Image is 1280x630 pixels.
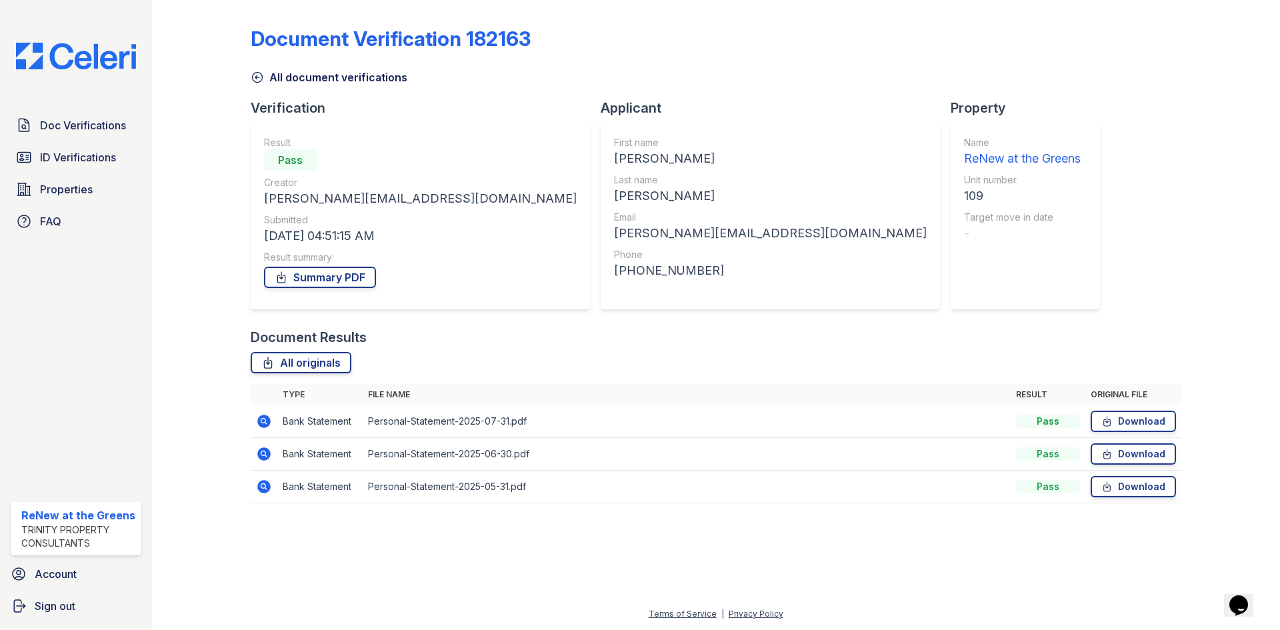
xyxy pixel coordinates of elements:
[21,523,136,550] div: Trinity Property Consultants
[614,173,927,187] div: Last name
[35,566,77,582] span: Account
[614,261,927,280] div: [PHONE_NUMBER]
[614,136,927,149] div: First name
[11,144,141,171] a: ID Verifications
[264,213,577,227] div: Submitted
[363,438,1011,471] td: Personal-Statement-2025-06-30.pdf
[251,99,601,117] div: Verification
[5,561,147,587] a: Account
[363,384,1011,405] th: File name
[363,471,1011,503] td: Personal-Statement-2025-05-31.pdf
[729,609,783,619] a: Privacy Policy
[264,189,577,208] div: [PERSON_NAME][EMAIL_ADDRESS][DOMAIN_NAME]
[5,43,147,69] img: CE_Logo_Blue-a8612792a0a2168367f1c8372b55b34899dd931a85d93a1a3d3e32e68fde9ad4.png
[11,112,141,139] a: Doc Verifications
[1016,447,1080,461] div: Pass
[721,609,724,619] div: |
[40,149,116,165] span: ID Verifications
[264,136,577,149] div: Result
[277,438,363,471] td: Bank Statement
[601,99,951,117] div: Applicant
[1091,411,1176,432] a: Download
[264,149,317,171] div: Pass
[277,471,363,503] td: Bank Statement
[264,251,577,264] div: Result summary
[363,405,1011,438] td: Personal-Statement-2025-07-31.pdf
[40,213,61,229] span: FAQ
[614,224,927,243] div: [PERSON_NAME][EMAIL_ADDRESS][DOMAIN_NAME]
[1011,384,1085,405] th: Result
[614,187,927,205] div: [PERSON_NAME]
[40,181,93,197] span: Properties
[21,507,136,523] div: ReNew at the Greens
[964,136,1081,168] a: Name ReNew at the Greens
[251,27,531,51] div: Document Verification 182163
[614,211,927,224] div: Email
[251,352,351,373] a: All originals
[277,405,363,438] td: Bank Statement
[11,176,141,203] a: Properties
[264,176,577,189] div: Creator
[251,328,367,347] div: Document Results
[251,69,407,85] a: All document verifications
[964,149,1081,168] div: ReNew at the Greens
[1016,415,1080,428] div: Pass
[964,211,1081,224] div: Target move in date
[1091,443,1176,465] a: Download
[1016,480,1080,493] div: Pass
[264,227,577,245] div: [DATE] 04:51:15 AM
[40,117,126,133] span: Doc Verifications
[277,384,363,405] th: Type
[964,187,1081,205] div: 109
[964,173,1081,187] div: Unit number
[1224,577,1267,617] iframe: chat widget
[35,598,75,614] span: Sign out
[5,593,147,619] a: Sign out
[614,248,927,261] div: Phone
[264,267,376,288] a: Summary PDF
[951,99,1111,117] div: Property
[1085,384,1181,405] th: Original file
[11,208,141,235] a: FAQ
[614,149,927,168] div: [PERSON_NAME]
[964,136,1081,149] div: Name
[649,609,717,619] a: Terms of Service
[964,224,1081,243] div: -
[1091,476,1176,497] a: Download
